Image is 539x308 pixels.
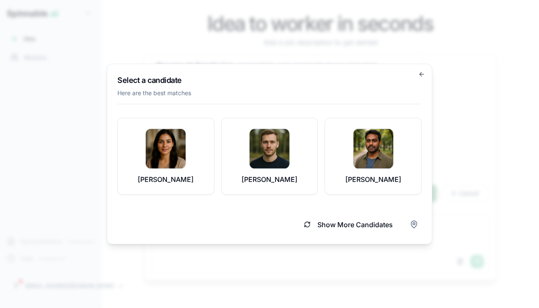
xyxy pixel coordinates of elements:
[406,217,422,232] button: Filter by region
[294,215,403,234] button: Show More Candidates
[353,129,393,169] img: Nils Ueda
[117,74,422,86] h2: Select a candidate
[242,174,297,184] p: [PERSON_NAME]
[345,174,401,184] p: [PERSON_NAME]
[138,174,194,184] p: [PERSON_NAME]
[146,129,186,169] img: Renata Duran
[250,129,289,169] img: Mika Ramirez
[117,89,422,97] p: Here are the best matches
